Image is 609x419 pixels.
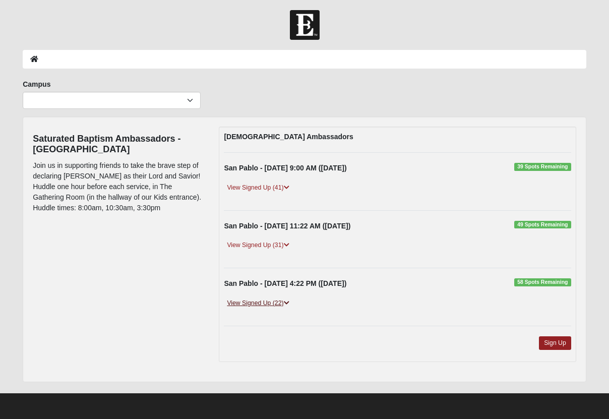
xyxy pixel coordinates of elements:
a: View Signed Up (41) [224,183,292,193]
img: Church of Eleven22 Logo [290,10,320,40]
label: Campus [23,79,50,89]
span: 49 Spots Remaining [514,221,571,229]
p: Join us in supporting friends to take the brave step of declaring [PERSON_NAME] as their Lord and... [33,160,204,213]
a: View Signed Up (22) [224,298,292,309]
a: Sign Up [539,336,571,350]
strong: San Pablo - [DATE] 9:00 AM ([DATE]) [224,164,346,172]
a: View Signed Up (31) [224,240,292,251]
span: 58 Spots Remaining [514,278,571,286]
h4: Saturated Baptism Ambassadors - [GEOGRAPHIC_DATA] [33,134,204,155]
strong: San Pablo - [DATE] 4:22 PM ([DATE]) [224,279,346,287]
strong: San Pablo - [DATE] 11:22 AM ([DATE]) [224,222,350,230]
strong: [DEMOGRAPHIC_DATA] Ambassadors [224,133,353,141]
span: 39 Spots Remaining [514,163,571,171]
